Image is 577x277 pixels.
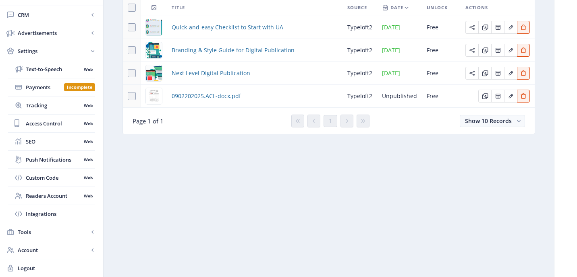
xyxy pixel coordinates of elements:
[491,23,504,31] a: Edit page
[422,85,461,108] td: Free
[465,69,478,76] a: Edit page
[504,23,517,31] a: Edit page
[517,23,530,31] a: Edit page
[478,46,491,53] a: Edit page
[18,264,97,272] span: Logout
[81,137,95,146] nb-badge: Web
[517,46,530,53] a: Edit page
[517,69,530,76] a: Edit page
[8,115,95,132] a: Access ControlWeb
[26,192,81,200] span: Readers Account
[347,3,367,12] span: Source
[146,42,162,58] img: a735d4e9-daa5-4e27-a3bf-2969119ad2b7.png
[517,92,530,99] a: Edit page
[342,85,377,108] td: typeloft2
[8,60,95,78] a: Text-to-SpeechWeb
[18,29,89,37] span: Advertisements
[504,46,517,53] a: Edit page
[81,156,95,164] nb-badge: Web
[377,62,422,85] td: [DATE]
[342,62,377,85] td: typeloft2
[172,3,185,12] span: Title
[8,169,95,187] a: Custom CodeWeb
[26,137,81,146] span: SEO
[324,115,337,127] button: 1
[377,39,422,62] td: [DATE]
[377,16,422,39] td: [DATE]
[460,115,525,127] button: Show 10 Records
[172,91,241,101] a: 0902202025.ACL-docx.pdf
[81,101,95,109] nb-badge: Web
[133,117,164,125] span: Page 1 of 1
[8,205,95,223] a: Integrations
[8,187,95,205] a: Readers AccountWeb
[146,88,162,104] img: 68a34996-f011-4ace-8e0f-525ab4dc21d6.jpg
[26,210,95,218] span: Integrations
[18,246,89,254] span: Account
[422,16,461,39] td: Free
[18,228,89,236] span: Tools
[329,118,332,124] span: 1
[491,92,504,99] a: Edit page
[427,3,448,12] span: Unlock
[81,192,95,200] nb-badge: Web
[8,133,95,150] a: SEOWeb
[81,65,95,73] nb-badge: Web
[342,39,377,62] td: typeloft2
[422,62,461,85] td: Free
[465,117,512,125] span: Show 10 Records
[422,39,461,62] td: Free
[504,92,517,99] a: Edit page
[172,45,295,55] a: Branding & Style Guide for Digital Publication
[146,19,162,35] img: 36c11e01-2dfe-44cd-a3b2-ba35f59968ed.png
[26,156,81,164] span: Push Notifications
[465,46,478,53] a: Edit page
[81,119,95,127] nb-badge: Web
[491,69,504,76] a: Edit page
[478,92,491,99] a: Edit page
[146,65,162,81] img: 97435528-39c3-4376-997b-3c6feef68dc5.png
[465,3,488,12] span: Actions
[478,69,491,76] a: Edit page
[64,83,95,91] nb-badge: Incomplete
[18,47,89,55] span: Settings
[172,68,250,78] a: Next Level Digital Publication
[18,11,89,19] span: CRM
[491,46,504,53] a: Edit page
[26,101,81,109] span: Tracking
[8,96,95,114] a: TrackingWeb
[26,174,81,182] span: Custom Code
[26,83,64,91] span: Payments
[465,23,478,31] a: Edit page
[478,23,491,31] a: Edit page
[390,3,403,12] span: Date
[377,85,422,108] td: Unpublished
[504,69,517,76] a: Edit page
[8,78,95,96] a: PaymentsIncomplete
[172,23,283,32] a: Quick-and-easy Checklist to Start with UA
[26,65,81,73] span: Text-to-Speech
[342,16,377,39] td: typeloft2
[26,119,81,127] span: Access Control
[81,174,95,182] nb-badge: Web
[8,151,95,168] a: Push NotificationsWeb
